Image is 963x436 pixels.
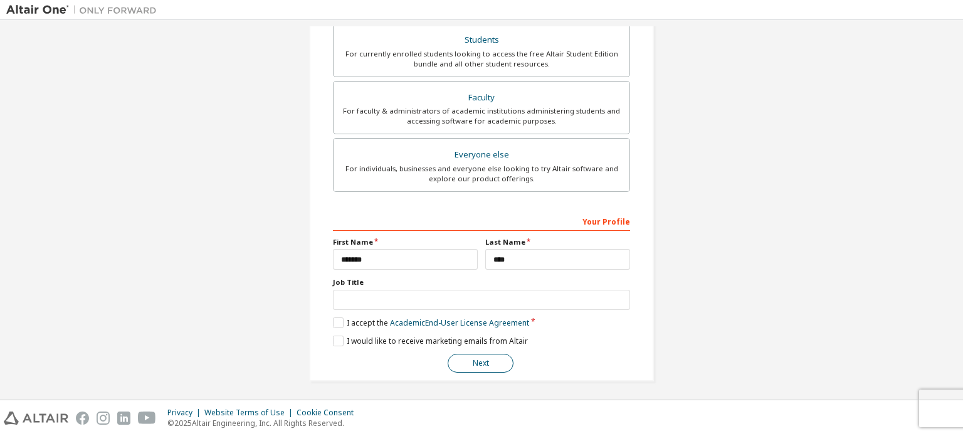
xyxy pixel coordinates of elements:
[138,412,156,425] img: youtube.svg
[333,336,528,346] label: I would like to receive marketing emails from Altair
[485,237,630,247] label: Last Name
[76,412,89,425] img: facebook.svg
[97,412,110,425] img: instagram.svg
[333,317,529,328] label: I accept the
[341,146,622,164] div: Everyone else
[6,4,163,16] img: Altair One
[117,412,130,425] img: linkedin.svg
[204,408,297,418] div: Website Terms of Use
[167,418,361,428] p: © 2025 Altair Engineering, Inc. All Rights Reserved.
[333,277,630,287] label: Job Title
[297,408,361,418] div: Cookie Consent
[341,106,622,126] div: For faculty & administrators of academic institutions administering students and accessing softwa...
[341,49,622,69] div: For currently enrolled students looking to access the free Altair Student Edition bundle and all ...
[167,408,204,418] div: Privacy
[448,354,513,373] button: Next
[390,317,529,328] a: Academic End-User License Agreement
[333,237,478,247] label: First Name
[341,31,622,49] div: Students
[333,211,630,231] div: Your Profile
[341,89,622,107] div: Faculty
[4,412,68,425] img: altair_logo.svg
[341,164,622,184] div: For individuals, businesses and everyone else looking to try Altair software and explore our prod...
